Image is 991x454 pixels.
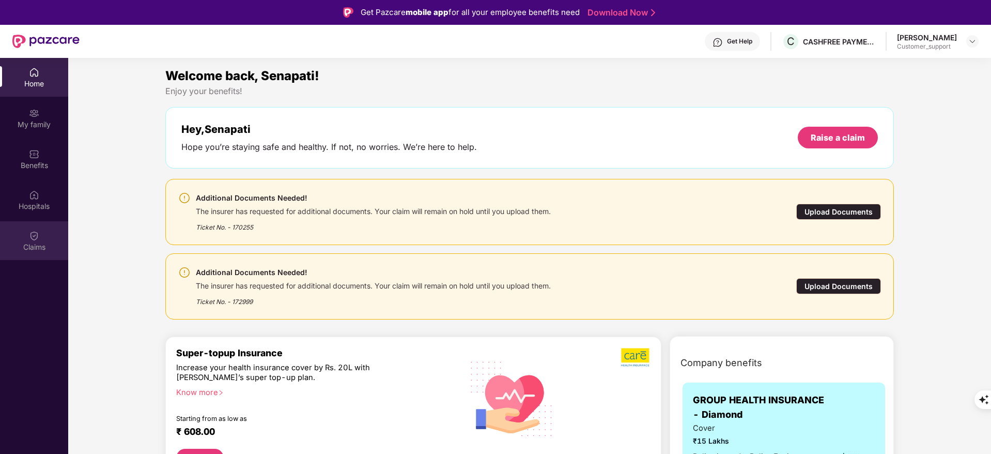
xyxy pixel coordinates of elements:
[176,426,443,438] div: ₹ 608.00
[803,37,875,47] div: CASHFREE PAYMENTS INDIA PVT. LTD.
[343,7,353,18] img: Logo
[727,37,752,46] div: Get Help
[693,436,796,447] span: ₹15 Lakhs
[462,348,561,448] img: svg+xml;base64,PHN2ZyB4bWxucz0iaHR0cDovL3d3dy53My5vcmcvMjAwMC9zdmciIHhtbG5zOnhsaW5rPSJodHRwOi8vd3...
[587,7,652,18] a: Download Now
[29,231,39,241] img: svg+xml;base64,PHN2ZyBpZD0iQ2xhaW0iIHhtbG5zPSJodHRwOi8vd3d3LnczLm9yZy8yMDAwL3N2ZyIgd2lkdGg9IjIwIi...
[29,108,39,118] img: svg+xml;base64,PHN2ZyB3aWR0aD0iMjAiIGhlaWdodD0iMjAiIHZpZXdCb3g9IjAgMCAyMCAyMCIgZmlsbD0ibm9uZSIgeG...
[196,266,551,279] div: Additional Documents Needed!
[787,35,795,48] span: C
[218,390,224,396] span: right
[693,422,796,434] span: Cover
[181,123,477,135] div: Hey, Senapati
[693,393,828,422] span: GROUP HEALTH INSURANCE - Diamond
[196,192,551,204] div: Additional Documents Needed!
[29,149,39,159] img: svg+xml;base64,PHN2ZyBpZD0iQmVuZWZpdHMiIHhtbG5zPSJodHRwOi8vd3d3LnczLm9yZy8yMDAwL3N2ZyIgd2lkdGg9Ij...
[621,347,651,367] img: b5dec4f62d2307b9de63beb79f102df3.png
[176,363,408,383] div: Increase your health insurance cover by Rs. 20L with [PERSON_NAME]’s super top-up plan.
[196,279,551,291] div: The insurer has requested for additional documents. Your claim will remain on hold until you uplo...
[12,35,80,48] img: New Pazcare Logo
[968,37,977,46] img: svg+xml;base64,PHN2ZyBpZD0iRHJvcGRvd24tMzJ4MzIiIHhtbG5zPSJodHRwOi8vd3d3LnczLm9yZy8yMDAwL3N2ZyIgd2...
[361,6,580,19] div: Get Pazcare for all your employee benefits need
[680,356,762,370] span: Company benefits
[29,190,39,200] img: svg+xml;base64,PHN2ZyBpZD0iSG9zcGl0YWxzIiB4bWxucz0iaHR0cDovL3d3dy53My5vcmcvMjAwMC9zdmciIHdpZHRoPS...
[796,278,881,294] div: Upload Documents
[811,132,865,143] div: Raise a claim
[838,394,865,421] img: insurerLogo
[897,33,957,42] div: [PERSON_NAME]
[897,42,957,51] div: Customer_support
[178,192,191,204] img: svg+xml;base64,PHN2ZyBpZD0iV2FybmluZ18tXzI0eDI0IiBkYXRhLW5hbWU9Ildhcm5pbmcgLSAyNHgyNCIgeG1sbnM9Im...
[196,204,551,216] div: The insurer has requested for additional documents. Your claim will remain on hold until you uplo...
[796,204,881,220] div: Upload Documents
[176,388,447,395] div: Know more
[165,86,894,97] div: Enjoy your benefits!
[29,67,39,78] img: svg+xml;base64,PHN2ZyBpZD0iSG9tZSIgeG1sbnM9Imh0dHA6Ly93d3cudzMub3JnLzIwMDAvc3ZnIiB3aWR0aD0iMjAiIG...
[176,347,453,358] div: Super-topup Insurance
[196,291,551,307] div: Ticket No. - 172999
[178,266,191,279] img: svg+xml;base64,PHN2ZyBpZD0iV2FybmluZ18tXzI0eDI0IiBkYXRhLW5hbWU9Ildhcm5pbmcgLSAyNHgyNCIgeG1sbnM9Im...
[165,68,319,83] span: Welcome back, Senapati!
[651,7,655,18] img: Stroke
[196,216,551,232] div: Ticket No. - 170255
[176,415,409,422] div: Starting from as low as
[713,37,723,48] img: svg+xml;base64,PHN2ZyBpZD0iSGVscC0zMngzMiIgeG1sbnM9Imh0dHA6Ly93d3cudzMub3JnLzIwMDAvc3ZnIiB3aWR0aD...
[181,142,477,153] div: Hope you’re staying safe and healthy. If not, no worries. We’re here to help.
[406,7,448,17] strong: mobile app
